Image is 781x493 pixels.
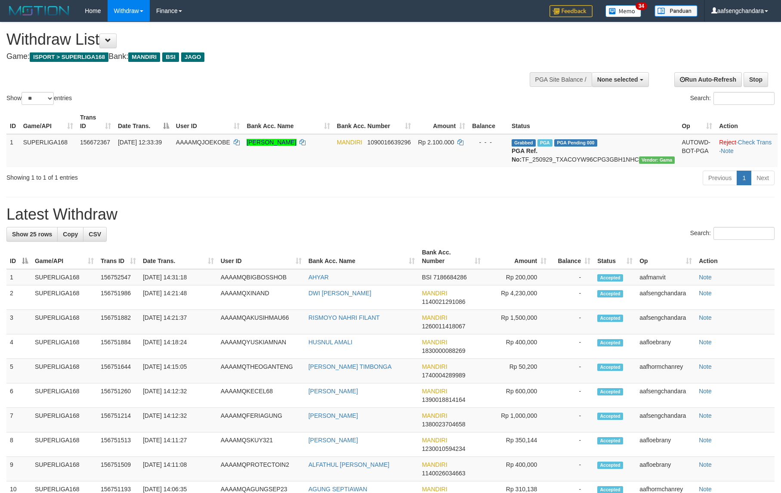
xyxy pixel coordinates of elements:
a: Note [699,339,712,346]
th: Action [716,110,778,134]
img: Feedback.jpg [549,5,593,17]
span: MANDIRI [422,412,447,419]
td: aafsengchandara [636,408,695,432]
td: Rp 50,200 [484,359,550,383]
th: Balance: activate to sort column ascending [550,245,594,269]
span: MANDIRI [422,461,447,468]
a: Note [699,461,712,468]
td: AAAAMQAKUSIHMAU66 [217,310,305,334]
td: SUPERLIGA168 [31,383,97,408]
span: BSI [422,274,432,281]
td: AAAAMQFERIAGUNG [217,408,305,432]
td: 3 [6,310,31,334]
a: Note [699,437,712,444]
td: 5 [6,359,31,383]
a: Note [699,486,712,493]
th: Date Trans.: activate to sort column descending [114,110,173,134]
a: Run Auto-Refresh [674,72,742,87]
a: Note [699,388,712,395]
span: Accepted [597,437,623,444]
th: Op: activate to sort column ascending [678,110,716,134]
td: - [550,432,594,457]
td: SUPERLIGA168 [31,359,97,383]
th: Date Trans.: activate to sort column ascending [139,245,217,269]
span: MANDIRI [422,314,447,321]
input: Search: [713,92,775,105]
td: aafloebrany [636,334,695,359]
a: Check Trans [738,139,772,146]
span: Copy 1380023704658 to clipboard [422,421,465,428]
td: aafhormchanrey [636,359,695,383]
th: Game/API: activate to sort column ascending [31,245,97,269]
span: Rp 2.100.000 [418,139,454,146]
span: ISPORT > SUPERLIGA168 [30,52,108,62]
span: Copy 1230010594234 to clipboard [422,445,465,452]
td: Rp 350,144 [484,432,550,457]
span: None selected [597,76,638,83]
th: Status: activate to sort column ascending [594,245,636,269]
span: [DATE] 12:33:39 [118,139,162,146]
td: aafloebrany [636,432,695,457]
td: AAAAMQSKUY321 [217,432,305,457]
td: 1 [6,269,31,285]
span: MANDIRI [422,363,447,370]
td: 2 [6,285,31,310]
a: DWI [PERSON_NAME] [309,290,371,297]
th: Amount: activate to sort column ascending [484,245,550,269]
a: [PERSON_NAME] [309,388,358,395]
td: AUTOWD-BOT-PGA [678,134,716,167]
button: None selected [592,72,649,87]
td: [DATE] 14:31:18 [139,269,217,285]
span: MANDIRI [422,437,447,444]
th: Amount: activate to sort column ascending [414,110,469,134]
span: Accepted [597,339,623,346]
td: 156751882 [97,310,139,334]
div: - - - [472,138,505,147]
th: User ID: activate to sort column ascending [173,110,244,134]
a: AGUNG SEPTIAWAN [309,486,367,493]
td: - [550,383,594,408]
span: Copy [63,231,78,238]
span: MANDIRI [422,486,447,493]
a: HUSNUL AMALI [309,339,352,346]
select: Showentries [22,92,54,105]
label: Show entries [6,92,72,105]
td: SUPERLIGA168 [31,334,97,359]
a: AHYAR [309,274,329,281]
span: Accepted [597,290,623,297]
span: Accepted [597,413,623,420]
td: aafsengchandara [636,285,695,310]
td: AAAAMQBIGBOSSHOB [217,269,305,285]
td: - [550,269,594,285]
td: SUPERLIGA168 [31,432,97,457]
a: 1 [737,171,751,185]
span: 34 [636,2,647,10]
span: Show 25 rows [12,231,52,238]
td: AAAAMQKECEL68 [217,383,305,408]
span: Vendor URL: https://trx31.1velocity.biz [639,156,675,164]
th: Balance [469,110,508,134]
span: CSV [89,231,101,238]
td: 6 [6,383,31,408]
h1: Withdraw List [6,31,512,48]
td: [DATE] 14:18:24 [139,334,217,359]
td: aafmanvit [636,269,695,285]
th: Bank Acc. Name: activate to sort column ascending [243,110,333,134]
b: PGA Ref. No: [512,147,537,163]
th: Trans ID: activate to sort column ascending [97,245,139,269]
span: MANDIRI [422,339,447,346]
a: [PERSON_NAME] [309,437,358,444]
td: - [550,285,594,310]
td: SUPERLIGA168 [31,408,97,432]
td: 156751884 [97,334,139,359]
a: [PERSON_NAME] TIMBONGA [309,363,392,370]
td: Rp 1,000,000 [484,408,550,432]
td: SUPERLIGA168 [31,269,97,285]
td: Rp 600,000 [484,383,550,408]
img: panduan.png [654,5,698,17]
a: Copy [57,227,83,242]
a: Note [699,290,712,297]
th: Bank Acc. Number: activate to sort column ascending [333,110,415,134]
td: 156751644 [97,359,139,383]
h4: Game: Bank: [6,52,512,61]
